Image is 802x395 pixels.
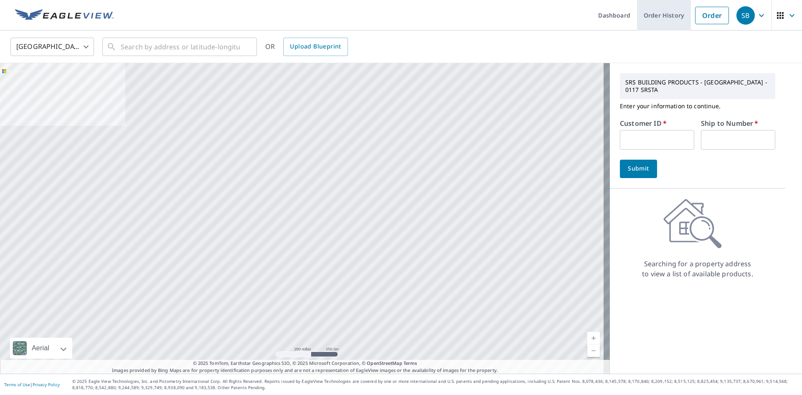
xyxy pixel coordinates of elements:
input: Search by address or latitude-longitude [121,35,240,59]
a: OpenStreetMap [367,360,402,366]
label: Ship to Number [701,120,758,127]
span: © 2025 TomTom, Earthstar Geographics SIO, © 2025 Microsoft Corporation, © [193,360,417,367]
a: Terms of Use [4,382,30,387]
a: Order [695,7,729,24]
button: Submit [620,160,657,178]
a: Terms [404,360,417,366]
span: Upload Blueprint [290,41,341,52]
span: Submit [627,163,650,174]
p: © 2025 Eagle View Technologies, Inc. and Pictometry International Corp. All Rights Reserved. Repo... [72,378,798,391]
p: Searching for a property address to view a list of available products. [642,259,754,279]
p: Enter your information to continue. [620,99,775,113]
div: SB [736,6,755,25]
div: [GEOGRAPHIC_DATA] [10,35,94,59]
div: OR [265,38,348,56]
div: Aerial [10,338,72,359]
p: SRS BUILDING PRODUCTS - [GEOGRAPHIC_DATA] - 0117 SRSTA [622,75,773,97]
a: Current Level 5, Zoom In [587,332,600,344]
div: Aerial [29,338,52,359]
img: EV Logo [15,9,114,22]
a: Upload Blueprint [283,38,348,56]
p: | [4,382,60,387]
label: Customer ID [620,120,667,127]
a: Privacy Policy [33,382,60,387]
a: Current Level 5, Zoom Out [587,344,600,357]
